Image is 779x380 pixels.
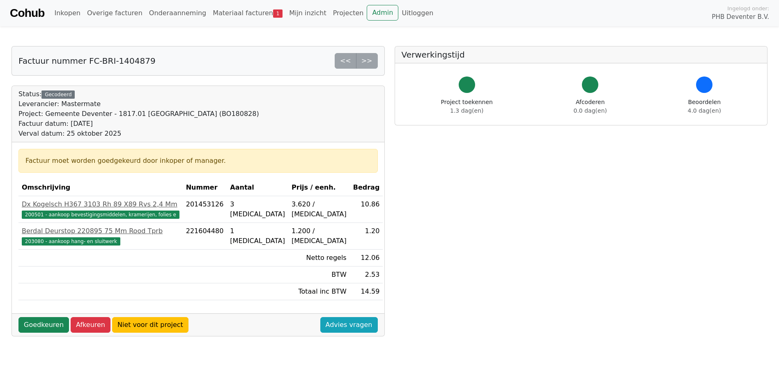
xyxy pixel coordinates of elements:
[22,211,179,219] span: 200501 - aankoop bevestigingsmiddelen, kramerijen, folies e
[688,107,721,114] span: 4.0 dag(en)
[712,12,769,22] span: PHB Deventer B.V.
[292,199,347,219] div: 3.620 / [MEDICAL_DATA]
[727,5,769,12] span: Ingelogd onder:
[41,90,75,99] div: Gecodeerd
[292,226,347,246] div: 1.200 / [MEDICAL_DATA]
[350,283,383,300] td: 14.59
[330,5,367,21] a: Projecten
[288,283,350,300] td: Totaal inc BTW
[688,98,721,115] div: Beoordelen
[146,5,209,21] a: Onderaanneming
[230,199,285,219] div: 3 [MEDICAL_DATA]
[367,5,398,21] a: Admin
[350,266,383,283] td: 2.53
[441,98,493,115] div: Project toekennen
[71,317,110,333] a: Afkeuren
[350,196,383,223] td: 10.86
[288,266,350,283] td: BTW
[350,223,383,250] td: 1.20
[18,56,156,66] h5: Factuur nummer FC-BRI-1404879
[183,196,227,223] td: 201453126
[574,98,607,115] div: Afcoderen
[183,179,227,196] th: Nummer
[209,5,286,21] a: Materiaal facturen1
[112,317,188,333] a: Niet voor dit project
[18,89,259,139] div: Status:
[18,109,259,119] div: Project: Gemeente Deventer - 1817.01 [GEOGRAPHIC_DATA] (BO180828)
[402,50,761,60] h5: Verwerkingstijd
[18,179,183,196] th: Omschrijving
[286,5,330,21] a: Mijn inzicht
[22,199,179,209] div: Dx Kogelsch H367 3103 Rh 89 X89 Rvs 2,4 Mm
[84,5,146,21] a: Overige facturen
[10,3,44,23] a: Cohub
[288,250,350,266] td: Netto regels
[574,107,607,114] span: 0.0 dag(en)
[450,107,483,114] span: 1.3 dag(en)
[22,226,179,246] a: Berdal Deurstop 220895 75 Mm Rood Tprb203080 - aankoop hang- en sluitwerk
[320,317,378,333] a: Advies vragen
[18,317,69,333] a: Goedkeuren
[22,237,120,246] span: 203080 - aankoop hang- en sluitwerk
[51,5,83,21] a: Inkopen
[183,223,227,250] td: 221604480
[350,250,383,266] td: 12.06
[22,226,179,236] div: Berdal Deurstop 220895 75 Mm Rood Tprb
[22,199,179,219] a: Dx Kogelsch H367 3103 Rh 89 X89 Rvs 2,4 Mm200501 - aankoop bevestigingsmiddelen, kramerijen, foli...
[18,119,259,129] div: Factuur datum: [DATE]
[18,129,259,139] div: Verval datum: 25 oktober 2025
[350,179,383,196] th: Bedrag
[398,5,437,21] a: Uitloggen
[273,9,283,18] span: 1
[230,226,285,246] div: 1 [MEDICAL_DATA]
[25,156,371,166] div: Factuur moet worden goedgekeurd door inkoper of manager.
[288,179,350,196] th: Prijs / eenh.
[18,99,259,109] div: Leverancier: Mastermate
[227,179,288,196] th: Aantal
